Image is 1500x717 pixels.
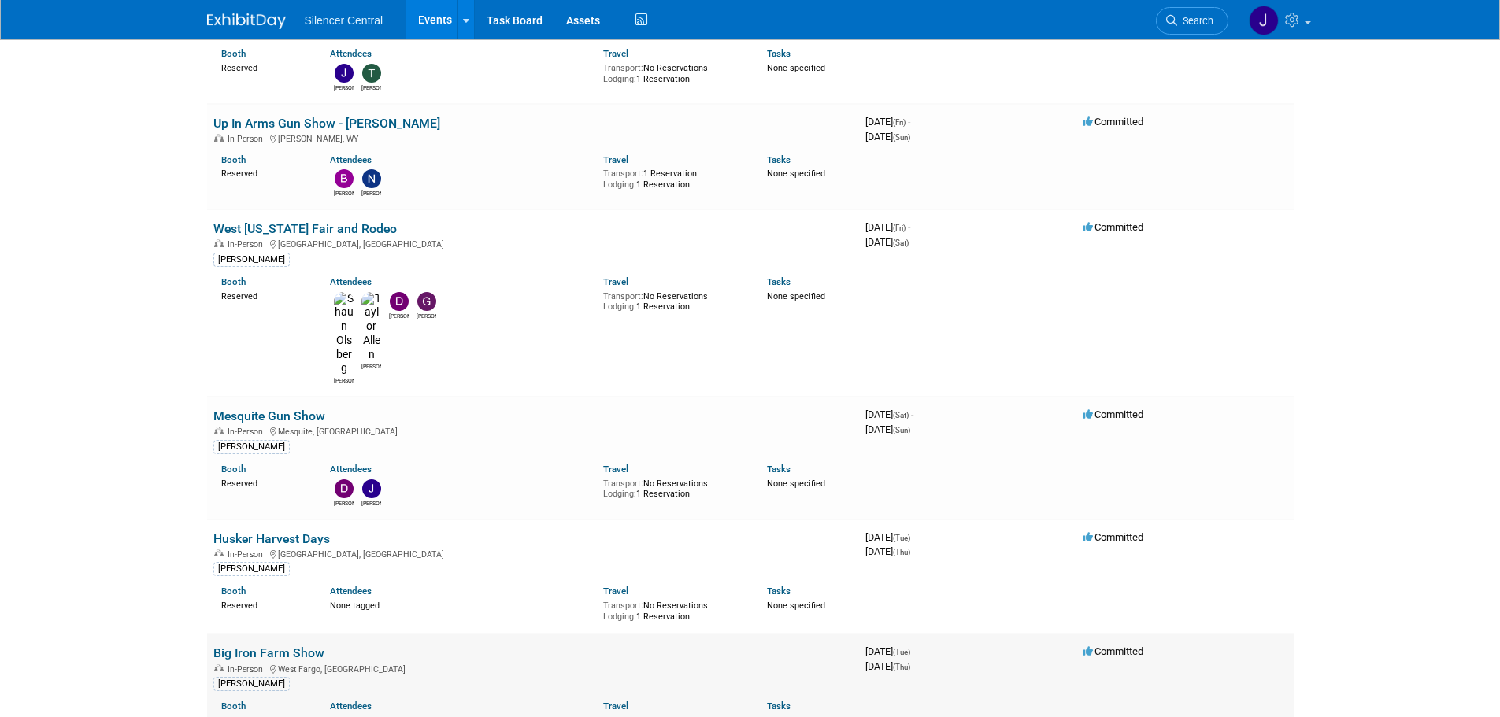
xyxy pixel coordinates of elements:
div: No Reservations 1 Reservation [603,597,743,622]
a: Travel [603,586,628,597]
a: Booth [221,464,246,475]
div: [PERSON_NAME], WY [213,131,853,144]
div: Gregory Wilkerson [417,311,436,320]
span: None specified [767,601,825,611]
div: No Reservations 1 Reservation [603,60,743,84]
span: Silencer Central [305,14,383,27]
img: Shaun Olsberg [334,292,354,376]
span: (Sun) [893,426,910,434]
span: [DATE] [865,660,910,672]
div: Mesquite, [GEOGRAPHIC_DATA] [213,424,853,437]
span: Transport: [603,291,643,301]
span: Transport: [603,479,643,489]
img: Tyler Phillips [362,64,381,83]
img: In-Person Event [214,134,224,142]
span: Lodging: [603,489,636,499]
div: [GEOGRAPHIC_DATA], [GEOGRAPHIC_DATA] [213,237,853,249]
span: Lodging: [603,301,636,312]
a: Search [1156,7,1228,35]
a: Husker Harvest Days [213,531,330,546]
img: David Aguais [335,479,354,498]
span: - [913,645,915,657]
span: Lodging: [603,612,636,622]
span: In-Person [228,427,268,437]
div: 1 Reservation 1 Reservation [603,165,743,190]
span: [DATE] [865,221,910,233]
span: - [908,116,910,128]
span: (Thu) [893,548,910,556]
a: Travel [603,276,628,287]
a: Tasks [767,464,791,475]
span: In-Person [228,549,268,560]
span: None specified [767,479,825,489]
img: In-Person Event [214,664,224,672]
span: Committed [1083,531,1143,543]
span: Transport: [603,63,643,73]
img: Taylor Allen [361,292,381,362]
span: [DATE] [865,131,910,142]
span: Committed [1083,116,1143,128]
div: Reserved [221,60,307,74]
span: - [911,408,913,420]
span: (Fri) [893,118,906,127]
a: Attendees [330,464,372,475]
span: [DATE] [865,408,913,420]
a: Travel [603,48,628,59]
a: Up In Arms Gun Show - [PERSON_NAME] [213,116,440,131]
div: Braden Hougaard [334,188,354,198]
span: - [913,531,915,543]
img: David Aguais [390,292,409,311]
img: In-Person Event [214,427,224,434]
span: None specified [767,168,825,179]
div: Noelle Kealoha [361,188,381,198]
a: Booth [221,48,246,59]
div: Shaun Olsberg [334,375,354,385]
a: Attendees [330,48,372,59]
div: No Reservations 1 Reservation [603,475,743,500]
div: [PERSON_NAME] [213,253,290,267]
img: In-Person Event [214,549,224,557]
img: Braden Hougaard [335,169,354,188]
a: Attendees [330,154,372,165]
span: Transport: [603,601,643,611]
span: (Tue) [893,534,910,542]
a: Big Iron Farm Show [213,645,324,660]
a: Booth [221,276,246,287]
div: [GEOGRAPHIC_DATA], [GEOGRAPHIC_DATA] [213,547,853,560]
div: Reserved [221,165,307,179]
a: Tasks [767,276,791,287]
span: [DATE] [865,645,915,657]
a: Tasks [767,48,791,59]
span: In-Person [228,239,268,249]
span: [DATE] [865,423,910,435]
div: Jeffrey Flournoy [361,498,381,508]
div: Julissa Linares [334,83,354,92]
span: (Tue) [893,648,910,656]
span: In-Person [228,134,268,144]
div: Reserved [221,475,307,490]
span: (Sat) [893,411,909,419]
span: [DATE] [865,116,910,128]
a: Attendees [330,276,372,287]
span: Committed [1083,221,1143,233]
span: Search [1177,15,1213,27]
span: (Thu) [893,663,910,671]
a: Tasks [767,700,791,711]
a: Attendees [330,700,372,711]
img: ExhibitDay [207,13,286,29]
span: - [908,221,910,233]
div: [PERSON_NAME] [213,677,290,691]
a: Travel [603,154,628,165]
a: Booth [221,586,246,597]
img: Jessica Crawford [1249,6,1279,35]
span: [DATE] [865,236,909,248]
span: In-Person [228,664,268,674]
div: [PERSON_NAME] [213,562,290,576]
a: Attendees [330,586,372,597]
a: Mesquite Gun Show [213,408,325,423]
span: Transport: [603,168,643,179]
a: Tasks [767,586,791,597]
span: [DATE] [865,531,915,543]
span: Lodging: [603,74,636,84]
span: (Fri) [893,224,906,232]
